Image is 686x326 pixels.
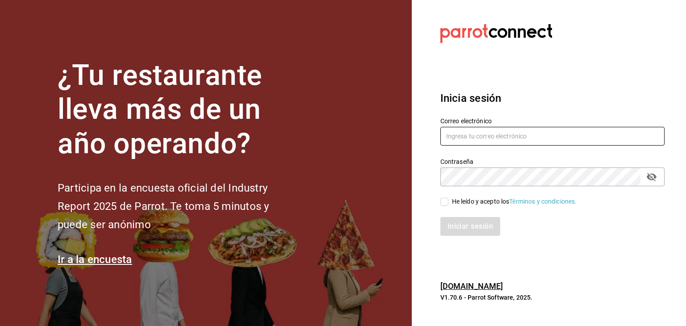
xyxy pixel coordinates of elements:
[440,127,665,146] input: Ingresa tu correo electrónico
[440,117,665,124] label: Correo electrónico
[440,158,665,164] label: Contraseña
[440,281,503,291] a: [DOMAIN_NAME]
[58,253,132,266] a: Ir a la encuesta
[440,293,665,302] p: V1.70.6 - Parrot Software, 2025.
[58,59,299,161] h1: ¿Tu restaurante lleva más de un año operando?
[509,198,577,205] a: Términos y condiciones.
[58,179,299,234] h2: Participa en la encuesta oficial del Industry Report 2025 de Parrot. Te toma 5 minutos y puede se...
[452,197,577,206] div: He leído y acepto los
[644,169,659,184] button: passwordField
[440,90,665,106] h3: Inicia sesión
